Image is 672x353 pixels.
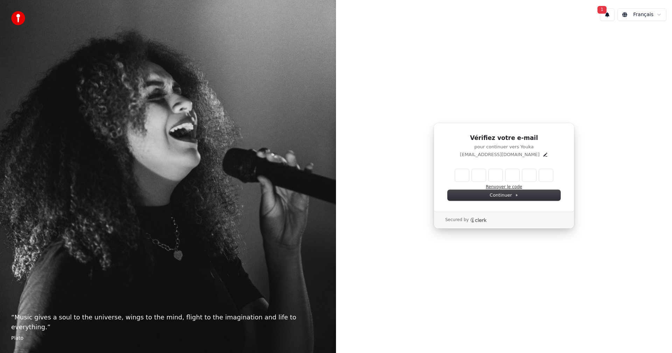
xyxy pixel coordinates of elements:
[600,8,615,21] button: 1
[11,11,25,25] img: youka
[597,6,607,14] span: 1
[11,335,325,342] footer: Plato
[486,184,522,190] button: Renvoyer le code
[448,144,560,150] p: pour continuer vers Youka
[11,312,325,332] p: “ Music gives a soul to the universe, wings to the mind, flight to the imagination and life to ev...
[490,192,518,198] span: Continuer
[542,152,548,157] button: Edit
[448,134,560,142] h1: Vérifiez votre e-mail
[460,151,539,158] p: [EMAIL_ADDRESS][DOMAIN_NAME]
[470,218,487,223] a: Clerk logo
[445,217,469,223] p: Secured by
[455,169,553,182] input: Enter verification code
[448,190,560,200] button: Continuer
